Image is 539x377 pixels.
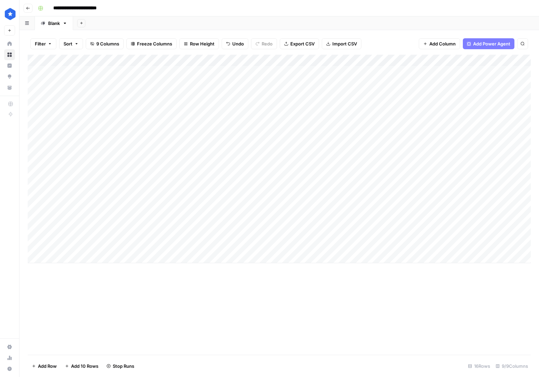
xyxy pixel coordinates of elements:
span: Row Height [190,40,215,47]
button: Freeze Columns [126,38,177,49]
button: 9 Columns [86,38,124,49]
span: Add Column [429,40,456,47]
div: Blank [48,20,60,27]
span: Sort [64,40,72,47]
span: Add Power Agent [473,40,510,47]
div: 9/9 Columns [493,361,531,372]
button: Undo [222,38,248,49]
span: Export CSV [290,40,315,47]
span: Import CSV [332,40,357,47]
button: Add Row [28,361,61,372]
button: Row Height [179,38,219,49]
span: Stop Runs [113,363,134,369]
a: Blank [35,16,73,30]
button: Stop Runs [102,361,138,372]
button: Help + Support [4,363,15,374]
span: Filter [35,40,46,47]
button: Import CSV [322,38,361,49]
img: ConsumerAffairs Logo [4,8,16,20]
button: Add Power Agent [463,38,514,49]
button: Export CSV [280,38,319,49]
button: Sort [59,38,83,49]
span: Add 10 Rows [71,363,98,369]
button: Redo [251,38,277,49]
span: Undo [232,40,244,47]
span: 9 Columns [96,40,119,47]
span: Redo [262,40,273,47]
a: Opportunities [4,71,15,82]
a: Settings [4,341,15,352]
a: Your Data [4,82,15,93]
button: Workspace: ConsumerAffairs [4,5,15,23]
div: 16 Rows [465,361,493,372]
button: Add Column [419,38,460,49]
button: Add 10 Rows [61,361,102,372]
span: Add Row [38,363,57,369]
a: Insights [4,60,15,71]
a: Usage [4,352,15,363]
a: Browse [4,49,15,60]
button: Filter [30,38,56,49]
a: Home [4,38,15,49]
span: Freeze Columns [137,40,172,47]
